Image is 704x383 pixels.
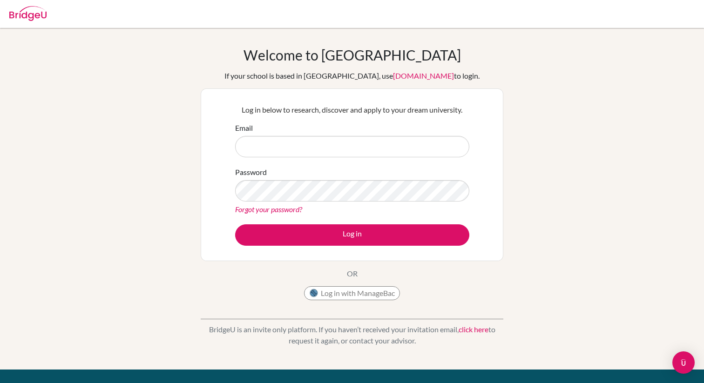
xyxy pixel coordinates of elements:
div: Open Intercom Messenger [672,351,695,374]
a: Forgot your password? [235,205,302,214]
button: Log in [235,224,469,246]
a: click here [459,325,488,334]
label: Email [235,122,253,134]
button: Log in with ManageBac [304,286,400,300]
p: Log in below to research, discover and apply to your dream university. [235,104,469,115]
div: If your school is based in [GEOGRAPHIC_DATA], use to login. [224,70,480,81]
p: BridgeU is an invite only platform. If you haven’t received your invitation email, to request it ... [201,324,503,346]
label: Password [235,167,267,178]
a: [DOMAIN_NAME] [393,71,454,80]
h1: Welcome to [GEOGRAPHIC_DATA] [244,47,461,63]
p: OR [347,268,358,279]
img: Bridge-U [9,6,47,21]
